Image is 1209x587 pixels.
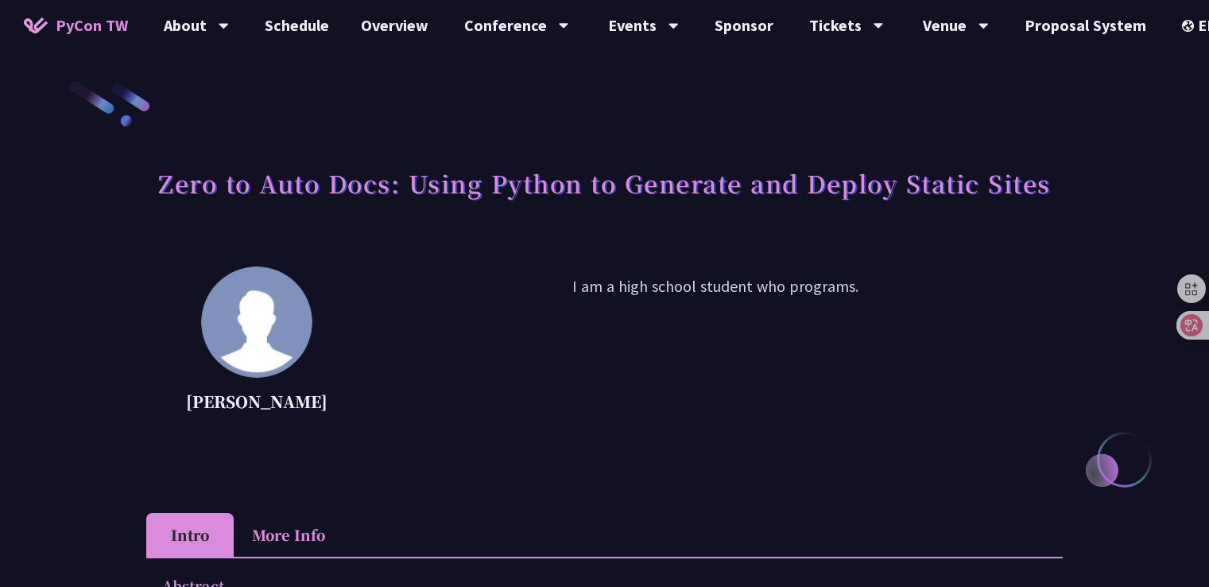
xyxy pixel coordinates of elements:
[234,513,343,557] li: More Info
[201,266,312,378] img: Daniel Gau
[24,17,48,33] img: Home icon of PyCon TW 2025
[146,513,234,557] li: Intro
[8,6,144,45] a: PyCon TW
[158,159,1051,207] h1: Zero to Auto Docs: Using Python to Generate and Deploy Static Sites
[1182,20,1198,32] img: Locale Icon
[186,390,327,414] p: [PERSON_NAME]
[367,274,1063,418] p: I am a high school student who programs.
[56,14,128,37] span: PyCon TW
